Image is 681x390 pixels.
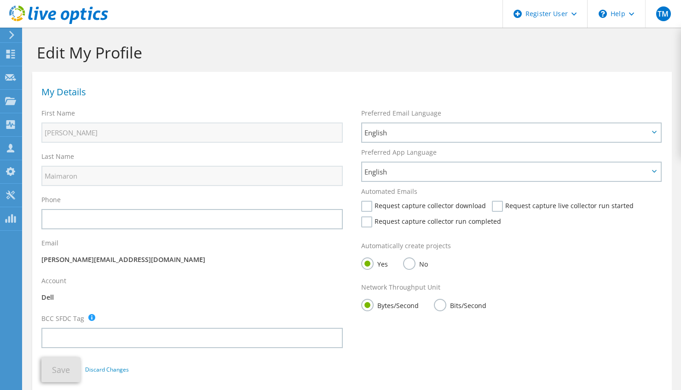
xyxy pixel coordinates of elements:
p: Dell [41,292,343,303]
label: Automatically create projects [361,241,451,250]
label: Request capture live collector run started [492,201,634,212]
span: English [364,127,649,138]
span: English [364,166,649,177]
label: BCC SFDC Tag [41,314,84,323]
span: TM [656,6,671,21]
label: Automated Emails [361,187,417,196]
label: Phone [41,195,61,204]
label: Bytes/Second [361,299,419,310]
button: Save [41,357,81,382]
label: Email [41,239,58,248]
label: Yes [361,257,388,269]
label: Network Throughput Unit [361,283,440,292]
label: Account [41,276,66,285]
label: Bits/Second [434,299,486,310]
a: Discard Changes [85,365,129,375]
label: Request capture collector download [361,201,486,212]
label: Preferred Email Language [361,109,441,118]
label: Request capture collector run completed [361,216,501,227]
label: No [403,257,428,269]
h1: My Details [41,87,658,97]
label: First Name [41,109,75,118]
svg: \n [599,10,607,18]
label: Preferred App Language [361,148,437,157]
h1: Edit My Profile [37,43,663,62]
label: Last Name [41,152,74,161]
p: [PERSON_NAME][EMAIL_ADDRESS][DOMAIN_NAME] [41,255,343,265]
